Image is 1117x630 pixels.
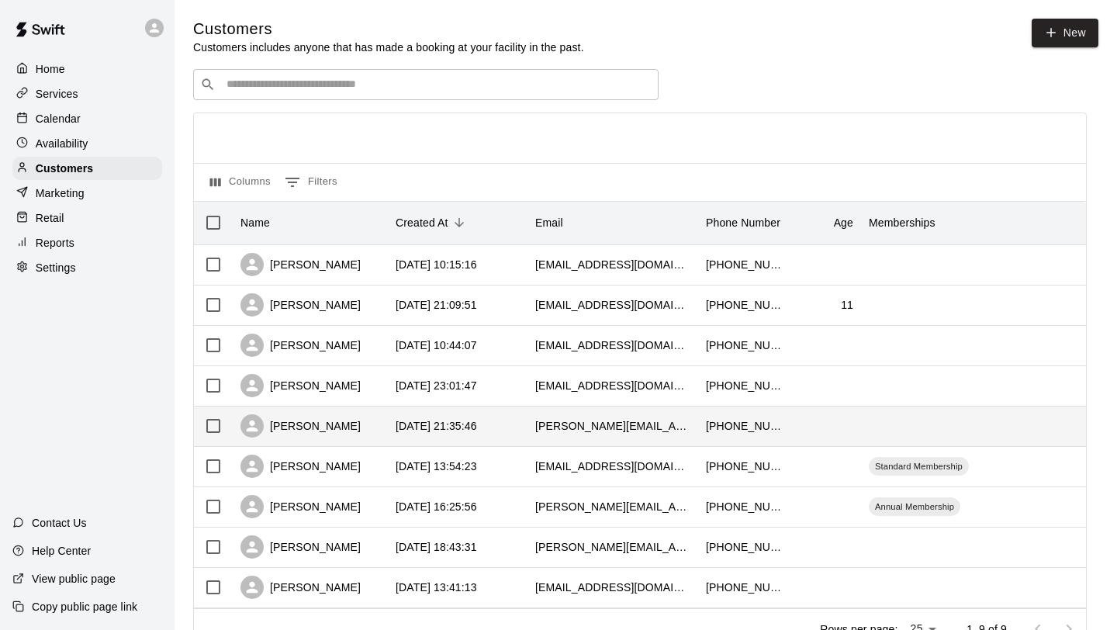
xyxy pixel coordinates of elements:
[32,515,87,531] p: Contact Us
[240,576,361,599] div: [PERSON_NAME]
[12,57,162,81] a: Home
[706,201,780,244] div: Phone Number
[32,571,116,587] p: View public page
[240,293,361,317] div: [PERSON_NAME]
[706,418,783,434] div: +16077384731
[396,378,477,393] div: 2025-10-12 23:01:47
[535,378,690,393] div: jakeycarter@icloud.com
[861,201,1094,244] div: Memberships
[396,297,477,313] div: 2025-10-13 21:09:51
[869,500,960,513] span: Annual Membership
[12,132,162,155] a: Availability
[396,201,448,244] div: Created At
[36,111,81,126] p: Calendar
[698,201,791,244] div: Phone Number
[396,459,477,474] div: 2025-10-11 13:54:23
[535,499,690,514] div: potts.russell@gmail.com
[706,337,783,353] div: +19079529379
[535,201,563,244] div: Email
[869,497,960,516] div: Annual Membership
[36,185,85,201] p: Marketing
[396,539,477,555] div: 2025-10-02 18:43:31
[396,257,477,272] div: 2025-10-14 10:15:16
[12,256,162,279] a: Settings
[388,201,527,244] div: Created At
[240,414,361,438] div: [PERSON_NAME]
[791,201,861,244] div: Age
[396,418,477,434] div: 2025-10-12 21:35:46
[535,418,690,434] div: chris.mothershed@gmail.com
[36,161,93,176] p: Customers
[12,157,162,180] a: Customers
[240,374,361,397] div: [PERSON_NAME]
[36,260,76,275] p: Settings
[869,457,969,476] div: Standard Membership
[706,257,783,272] div: +17042542089
[396,337,477,353] div: 2025-10-13 10:44:07
[12,206,162,230] a: Retail
[12,107,162,130] a: Calendar
[36,61,65,77] p: Home
[869,201,935,244] div: Memberships
[869,460,969,472] span: Standard Membership
[535,459,690,474] div: sjcurtin602@icloud.com
[535,580,690,595] div: msmithjr@mac.com
[535,297,690,313] div: jrproperties8828@yahoo.com
[841,297,853,313] div: 11
[535,539,690,555] div: steiner.m0710@gmail.com
[240,455,361,478] div: [PERSON_NAME]
[193,19,584,40] h5: Customers
[12,82,162,106] a: Services
[193,40,584,55] p: Customers includes anyone that has made a booking at your facility in the past.
[281,170,341,195] button: Show filters
[240,253,361,276] div: [PERSON_NAME]
[535,337,690,353] div: joshytyler@icloud.com
[193,69,659,100] div: Search customers by name or email
[240,201,270,244] div: Name
[706,499,783,514] div: +17049062450
[32,543,91,559] p: Help Center
[396,499,477,514] div: 2025-10-05 16:25:56
[240,334,361,357] div: [PERSON_NAME]
[706,297,783,313] div: +16319438117
[448,212,470,234] button: Sort
[233,201,388,244] div: Name
[240,535,361,559] div: [PERSON_NAME]
[240,495,361,518] div: [PERSON_NAME]
[706,378,783,393] div: +19079529781
[527,201,698,244] div: Email
[535,257,690,272] div: wfmaslin@gmail.com
[12,182,162,205] a: Marketing
[1032,19,1098,47] a: New
[32,599,137,614] p: Copy public page link
[36,210,64,226] p: Retail
[12,231,162,254] a: Reports
[36,86,78,102] p: Services
[834,201,853,244] div: Age
[396,580,477,595] div: 2024-01-16 13:41:13
[36,235,74,251] p: Reports
[36,136,88,151] p: Availability
[706,459,783,474] div: +16313358938
[706,580,783,595] div: +19079529379
[706,539,783,555] div: +17042316936
[206,170,275,195] button: Select columns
